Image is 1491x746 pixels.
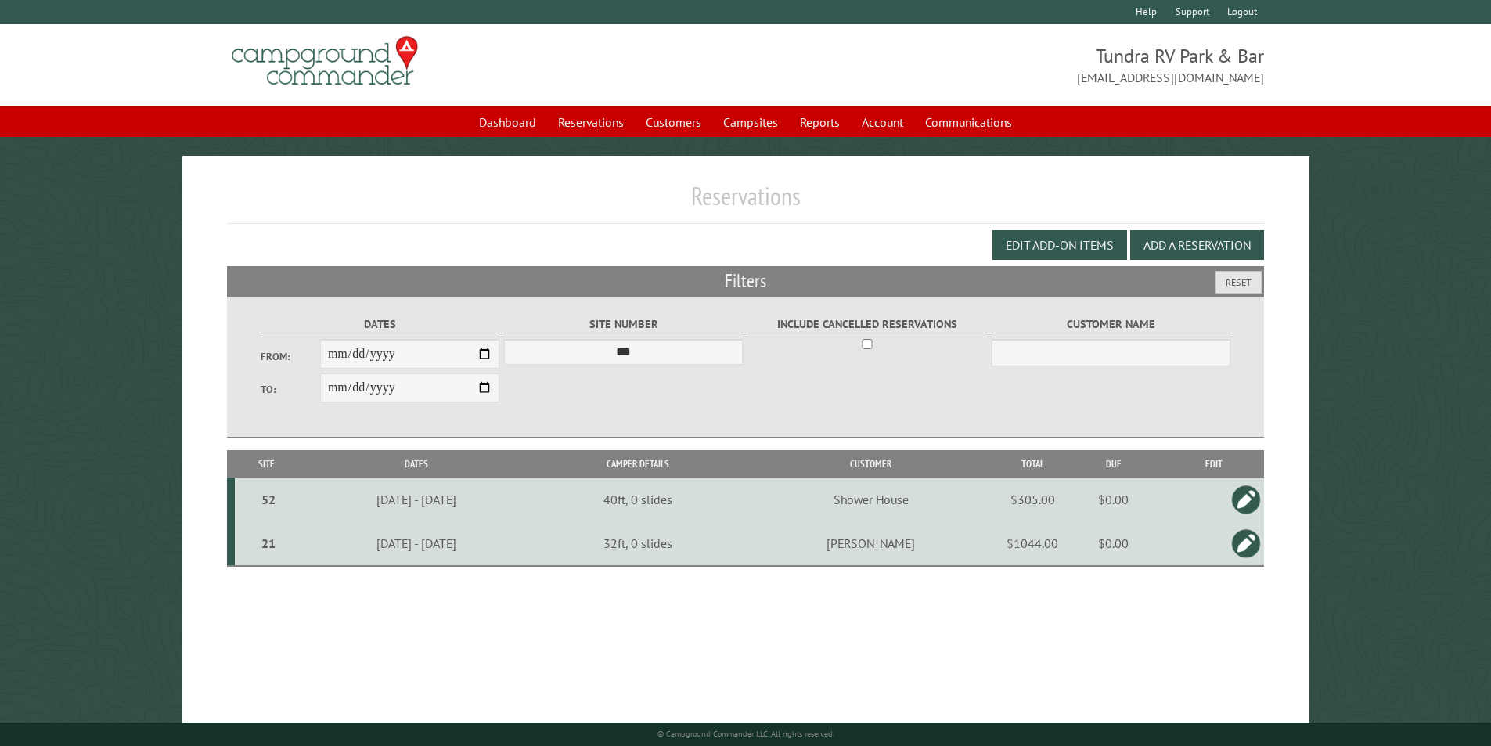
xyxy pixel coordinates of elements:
[227,31,423,92] img: Campground Commander
[298,450,535,478] th: Dates
[1064,478,1163,521] td: $0.00
[1163,450,1264,478] th: Edit
[227,266,1265,296] h2: Filters
[748,315,987,333] label: Include Cancelled Reservations
[535,521,740,566] td: 32ft, 0 slides
[1001,478,1064,521] td: $305.00
[235,450,298,478] th: Site
[714,107,787,137] a: Campsites
[852,107,913,137] a: Account
[740,478,1001,521] td: Shower House
[549,107,633,137] a: Reservations
[504,315,743,333] label: Site Number
[241,492,296,507] div: 52
[746,43,1265,87] span: Tundra RV Park & Bar [EMAIL_ADDRESS][DOMAIN_NAME]
[1064,521,1163,566] td: $0.00
[1064,450,1163,478] th: Due
[1001,450,1064,478] th: Total
[470,107,546,137] a: Dashboard
[241,535,296,551] div: 21
[740,521,1001,566] td: [PERSON_NAME]
[916,107,1021,137] a: Communications
[1001,521,1064,566] td: $1044.00
[301,535,532,551] div: [DATE] - [DATE]
[657,729,834,739] small: © Campground Commander LLC. All rights reserved.
[636,107,711,137] a: Customers
[1130,230,1264,260] button: Add a Reservation
[227,181,1265,224] h1: Reservations
[261,315,499,333] label: Dates
[301,492,532,507] div: [DATE] - [DATE]
[740,450,1001,478] th: Customer
[1215,271,1262,294] button: Reset
[535,450,740,478] th: Camper Details
[535,478,740,521] td: 40ft, 0 slides
[992,230,1127,260] button: Edit Add-on Items
[261,349,320,364] label: From:
[791,107,849,137] a: Reports
[261,382,320,397] label: To:
[992,315,1230,333] label: Customer Name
